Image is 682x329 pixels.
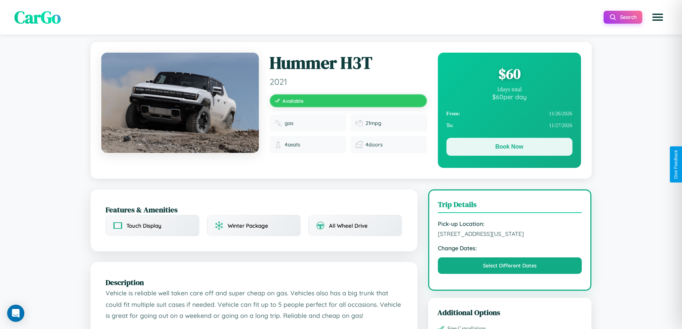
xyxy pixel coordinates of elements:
button: Open menu [648,7,668,27]
h2: Description [106,277,402,287]
div: 11 / 27 / 2026 [446,120,572,131]
span: Search [620,14,637,20]
strong: From: [446,111,460,117]
div: Give Feedback [673,150,678,179]
strong: Pick-up Location: [438,220,582,227]
div: $ 60 per day [446,93,572,101]
span: Touch Display [126,222,161,229]
strong: Change Dates: [438,245,582,252]
span: CarGo [14,5,61,29]
h2: Features & Amenities [106,204,402,215]
p: Vehicle is reliable well taken care off and super cheap on gas. Vehicles also has a big trunk tha... [106,287,402,321]
h1: Hummer H3T [270,53,427,73]
span: Winter Package [228,222,268,229]
span: Available [282,98,304,104]
img: Seats [275,141,282,148]
span: 2021 [270,76,427,87]
img: Fuel type [275,120,282,127]
div: $ 60 [446,64,572,83]
div: 1 days total [446,86,572,93]
button: Search [604,11,642,24]
div: Open Intercom Messenger [7,305,24,322]
h3: Additional Options [437,307,582,318]
span: 4 doors [366,141,383,148]
div: 11 / 26 / 2026 [446,108,572,120]
span: gas [285,120,294,126]
button: Book Now [446,138,572,156]
button: Select Different Dates [438,257,582,274]
span: 4 seats [285,141,300,148]
img: Doors [355,141,363,148]
span: All Wheel Drive [329,222,368,229]
strong: To: [446,122,454,129]
img: Hummer H3T 2021 [101,53,259,153]
span: [STREET_ADDRESS][US_STATE] [438,230,582,237]
h3: Trip Details [438,199,582,213]
img: Fuel efficiency [355,120,363,127]
span: 21 mpg [366,120,381,126]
